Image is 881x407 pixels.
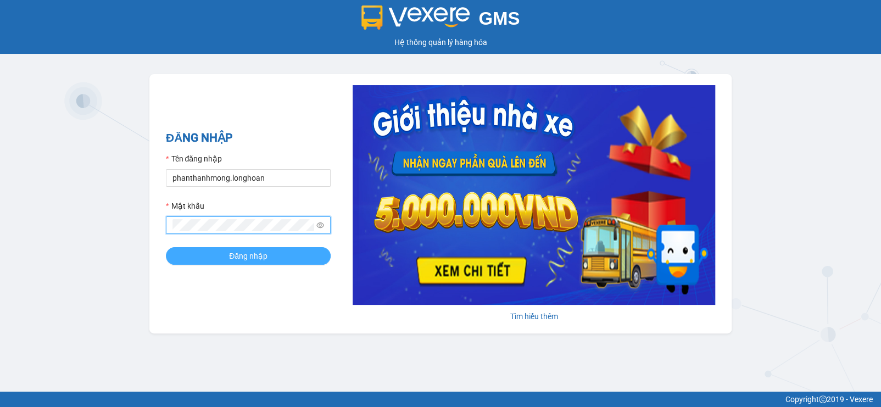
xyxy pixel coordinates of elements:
label: Mật khẩu [166,200,204,212]
a: GMS [361,16,520,25]
button: Đăng nhập [166,247,331,265]
span: GMS [478,8,520,29]
div: Tìm hiểu thêm [353,310,715,322]
span: eye [316,221,324,229]
div: Hệ thống quản lý hàng hóa [3,36,878,48]
input: Mật khẩu [172,219,314,231]
img: logo 2 [361,5,470,30]
h2: ĐĂNG NHẬP [166,129,331,147]
img: banner-0 [353,85,715,305]
input: Tên đăng nhập [166,169,331,187]
label: Tên đăng nhập [166,153,222,165]
span: Đăng nhập [229,250,267,262]
div: Copyright 2019 - Vexere [8,393,873,405]
span: copyright [819,395,827,403]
